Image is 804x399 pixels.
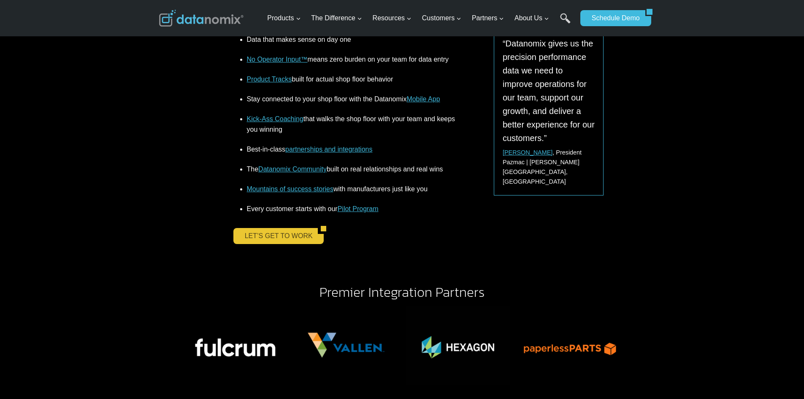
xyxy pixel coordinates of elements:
div: 2 of 6 [294,306,398,384]
img: Datanomix [159,10,244,27]
li: Stay connected to your shop floor with the Datanomix [247,89,457,109]
a: Schedule Demo [580,10,645,26]
h2: Premier Integration Partners [159,285,645,299]
span: , President [503,149,582,156]
a: Mountains of success stories [247,185,333,193]
div: 3 of 6 [406,306,510,384]
span: The Difference [311,13,362,24]
p: “Datanomix gives us the precision performance data we need to improve operations for our team, su... [503,37,595,145]
li: built for actual shop floor behavior [247,69,457,89]
span: Products [267,13,300,24]
a: Product Tracks [247,76,292,83]
li: The built on real relationships and real wins [247,160,457,179]
div: 1 of 6 [182,306,287,384]
li: Data that makes sense on day one [247,30,457,49]
nav: Primary Navigation [264,5,576,32]
li: with manufacturers just like you [247,179,457,199]
img: Datanomix + Fulcrum [182,306,287,384]
span: Resources [373,13,411,24]
span: About Us [514,13,549,24]
a: [PERSON_NAME] [503,149,552,156]
img: Datanomix + Vallen [294,306,398,384]
span: Pazmac | [PERSON_NAME][GEOGRAPHIC_DATA], [GEOGRAPHIC_DATA] [503,159,579,185]
a: Search [560,13,571,32]
a: Kick-Ass Coaching [247,115,303,122]
li: Every customer starts with our [247,199,457,214]
a: Pilot Program [338,205,379,212]
img: Datanomix + Hexagon Manufacturing Intelligence [406,306,510,384]
span: Partners [472,13,504,24]
a: Datanomix Community [258,166,327,173]
li: means zero burden on your team for data entry [247,49,457,69]
li: Best-in-class [247,140,457,160]
li: that walks the shop floor with your team and keeps you winning [247,109,457,140]
span: Customers [422,13,461,24]
div: 4 of 6 [517,306,622,384]
img: Datanomix + Paperless Parts [517,306,622,384]
a: LET’S GET TO WORK [233,228,318,244]
a: No Operator Input™ [247,56,308,63]
a: partnerships and integrations [285,146,372,153]
div: Photo Gallery Carousel [182,306,623,384]
a: Mobile App [406,95,440,103]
